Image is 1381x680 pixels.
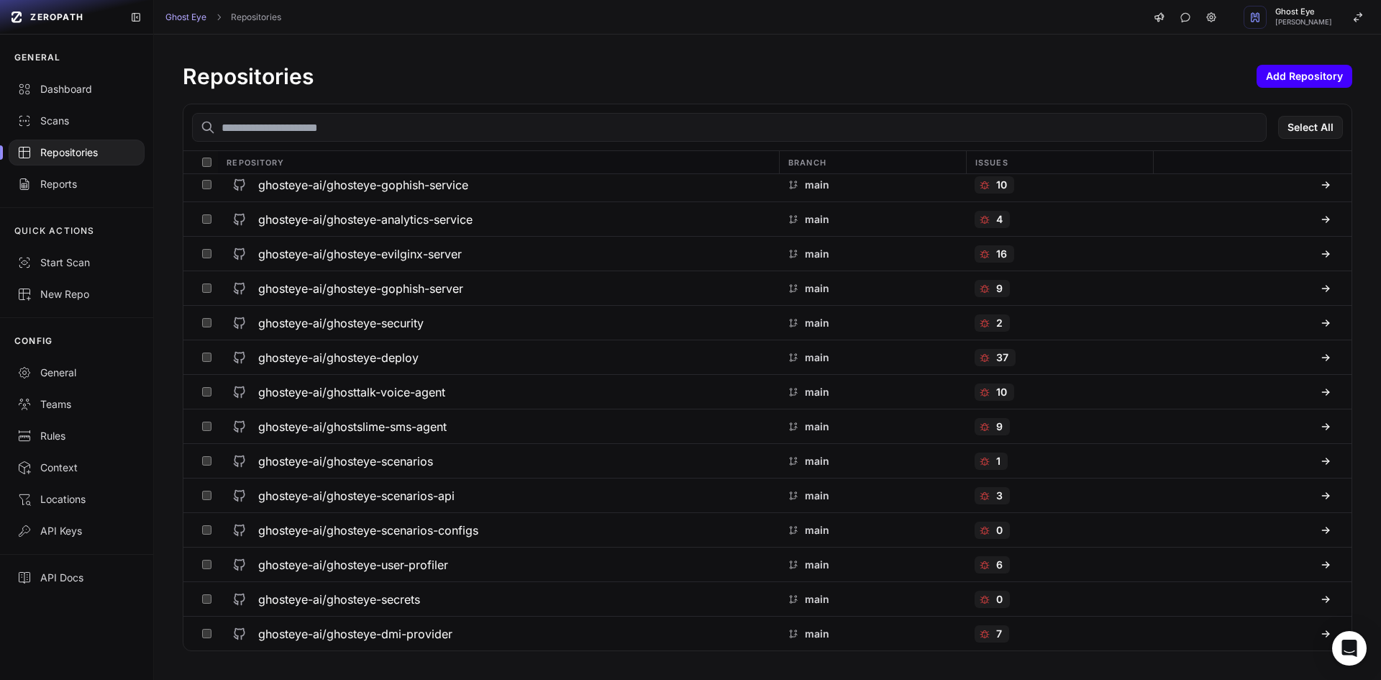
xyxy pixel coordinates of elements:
[183,374,1352,409] div: ghosteye-ai/ghosttalk-voice-agent main 10
[805,627,829,641] p: main
[258,418,447,435] h3: ghosteye-ai/ghostslime-sms-agent
[779,151,966,173] div: Branch
[996,558,1003,572] p: 6
[218,409,779,443] button: ghosteye-ai/ghostslime-sms-agent
[183,236,1352,271] div: ghosteye-ai/ghosteye-evilginx-server main 16
[6,6,119,29] a: ZEROPATH
[17,524,136,538] div: API Keys
[183,167,1352,201] div: ghosteye-ai/ghosteye-gophish-service main 10
[30,12,83,23] span: ZEROPATH
[218,617,779,650] button: ghosteye-ai/ghosteye-dmi-provider
[218,271,779,305] button: ghosteye-ai/ghosteye-gophish-server
[996,454,1001,468] p: 1
[996,212,1003,227] p: 4
[996,281,1003,296] p: 9
[183,201,1352,236] div: ghosteye-ai/ghosteye-analytics-service main 4
[14,225,95,237] p: QUICK ACTIONS
[183,478,1352,512] div: ghosteye-ai/ghosteye-scenarios-api main 3
[17,287,136,302] div: New Repo
[996,489,1003,503] p: 3
[258,245,462,263] h3: ghosteye-ai/ghosteye-evilginx-server
[996,627,1002,641] p: 7
[165,12,281,23] nav: breadcrumb
[183,547,1352,581] div: ghosteye-ai/ghosteye-user-profiler main 6
[805,212,829,227] p: main
[805,523,829,538] p: main
[183,271,1352,305] div: ghosteye-ai/ghosteye-gophish-server main 9
[805,350,829,365] p: main
[218,479,779,512] button: ghosteye-ai/ghosteye-scenarios-api
[996,385,1007,399] p: 10
[17,82,136,96] div: Dashboard
[183,512,1352,547] div: ghosteye-ai/ghosteye-scenarios-configs main 0
[218,444,779,478] button: ghosteye-ai/ghosteye-scenarios
[1332,631,1367,666] div: Open Intercom Messenger
[183,305,1352,340] div: ghosteye-ai/ghosteye-security main 2
[183,581,1352,616] div: ghosteye-ai/ghosteye-secrets main 0
[996,420,1003,434] p: 9
[258,487,455,504] h3: ghosteye-ai/ghosteye-scenarios-api
[1275,8,1332,16] span: Ghost Eye
[996,178,1007,192] p: 10
[805,178,829,192] p: main
[1257,65,1352,88] button: Add Repository
[805,281,829,296] p: main
[218,582,779,616] button: ghosteye-ai/ghosteye-secrets
[17,571,136,585] div: API Docs
[258,384,445,401] h3: ghosteye-ai/ghosttalk-voice-agent
[17,429,136,443] div: Rules
[183,409,1352,443] div: ghosteye-ai/ghostslime-sms-agent main 9
[805,247,829,261] p: main
[996,247,1007,261] p: 16
[183,616,1352,650] div: ghosteye-ai/ghosteye-dmi-provider main 7
[258,314,424,332] h3: ghosteye-ai/ghosteye-security
[17,255,136,270] div: Start Scan
[218,237,779,271] button: ghosteye-ai/ghosteye-evilginx-server
[996,316,1003,330] p: 2
[165,12,206,23] a: Ghost Eye
[805,316,829,330] p: main
[1275,19,1332,26] span: [PERSON_NAME]
[258,556,448,574] h3: ghosteye-ai/ghosteye-user-profiler
[218,202,779,236] button: ghosteye-ai/ghosteye-analytics-service
[17,145,136,160] div: Repositories
[17,461,136,475] div: Context
[17,114,136,128] div: Scans
[805,420,829,434] p: main
[996,592,1003,607] p: 0
[183,443,1352,478] div: ghosteye-ai/ghosteye-scenarios main 1
[966,151,1153,173] div: Issues
[17,366,136,380] div: General
[805,454,829,468] p: main
[996,523,1003,538] p: 0
[214,12,224,22] svg: chevron right,
[218,168,779,201] button: ghosteye-ai/ghosteye-gophish-service
[258,280,463,297] h3: ghosteye-ai/ghosteye-gophish-server
[231,12,281,23] a: Repositories
[258,211,473,228] h3: ghosteye-ai/ghosteye-analytics-service
[17,177,136,191] div: Reports
[218,340,779,374] button: ghosteye-ai/ghosteye-deploy
[183,63,314,89] h1: Repositories
[14,335,53,347] p: CONFIG
[218,548,779,581] button: ghosteye-ai/ghosteye-user-profiler
[218,375,779,409] button: ghosteye-ai/ghosttalk-voice-agent
[14,52,60,63] p: GENERAL
[218,151,779,173] div: Repository
[17,397,136,412] div: Teams
[258,625,452,643] h3: ghosteye-ai/ghosteye-dmi-provider
[805,489,829,503] p: main
[17,492,136,507] div: Locations
[218,306,779,340] button: ghosteye-ai/ghosteye-security
[258,176,468,194] h3: ghosteye-ai/ghosteye-gophish-service
[805,592,829,607] p: main
[805,385,829,399] p: main
[805,558,829,572] p: main
[1278,116,1343,139] button: Select All
[258,591,420,608] h3: ghosteye-ai/ghosteye-secrets
[258,522,478,539] h3: ghosteye-ai/ghosteye-scenarios-configs
[218,513,779,547] button: ghosteye-ai/ghosteye-scenarios-configs
[258,453,433,470] h3: ghosteye-ai/ghosteye-scenarios
[258,349,419,366] h3: ghosteye-ai/ghosteye-deploy
[996,350,1008,365] p: 37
